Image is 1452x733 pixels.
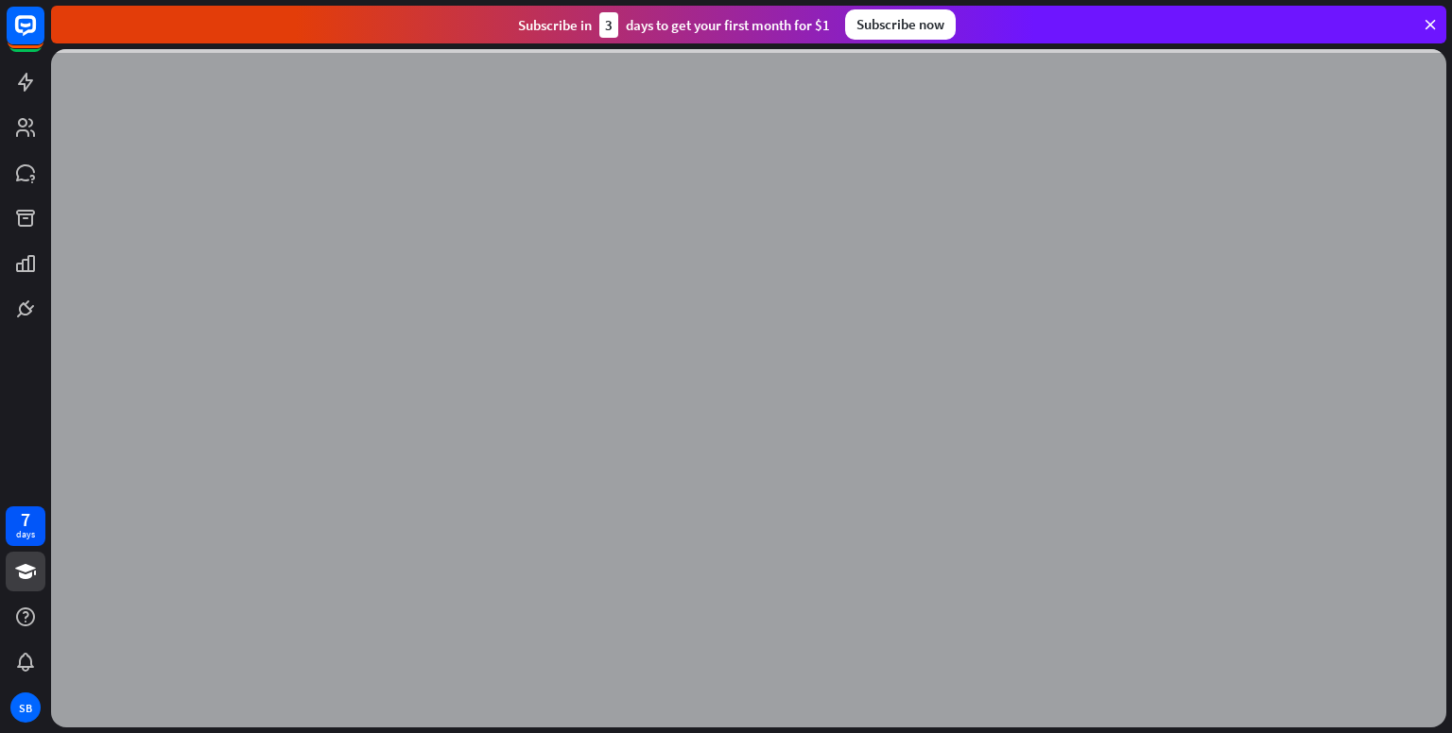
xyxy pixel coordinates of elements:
[518,12,830,38] div: Subscribe in days to get your first month for $1
[21,511,30,528] div: 7
[6,506,45,546] a: 7 days
[599,12,618,38] div: 3
[10,692,41,723] div: SB
[845,9,956,40] div: Subscribe now
[16,528,35,541] div: days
